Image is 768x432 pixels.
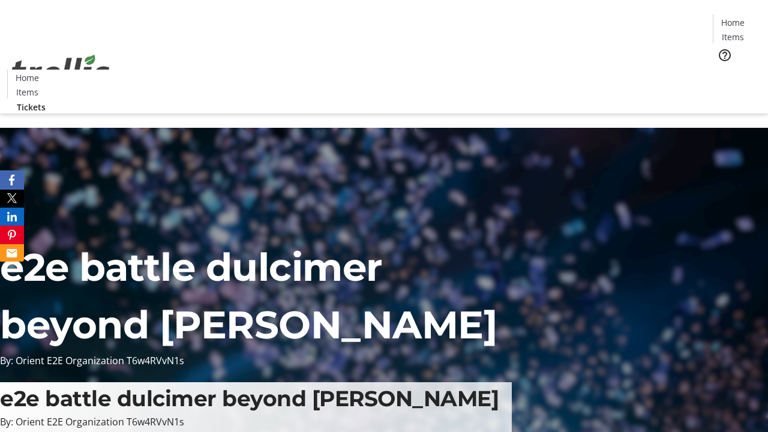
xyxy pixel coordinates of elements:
span: Tickets [17,101,46,113]
a: Home [713,16,752,29]
a: Tickets [7,101,55,113]
span: Items [16,86,38,98]
button: Help [713,43,737,67]
span: Items [722,31,744,43]
span: Tickets [722,70,751,82]
a: Home [8,71,46,84]
span: Home [721,16,745,29]
a: Items [713,31,752,43]
span: Home [16,71,39,84]
img: Orient E2E Organization T6w4RVvN1s's Logo [7,41,114,101]
a: Tickets [713,70,761,82]
a: Items [8,86,46,98]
